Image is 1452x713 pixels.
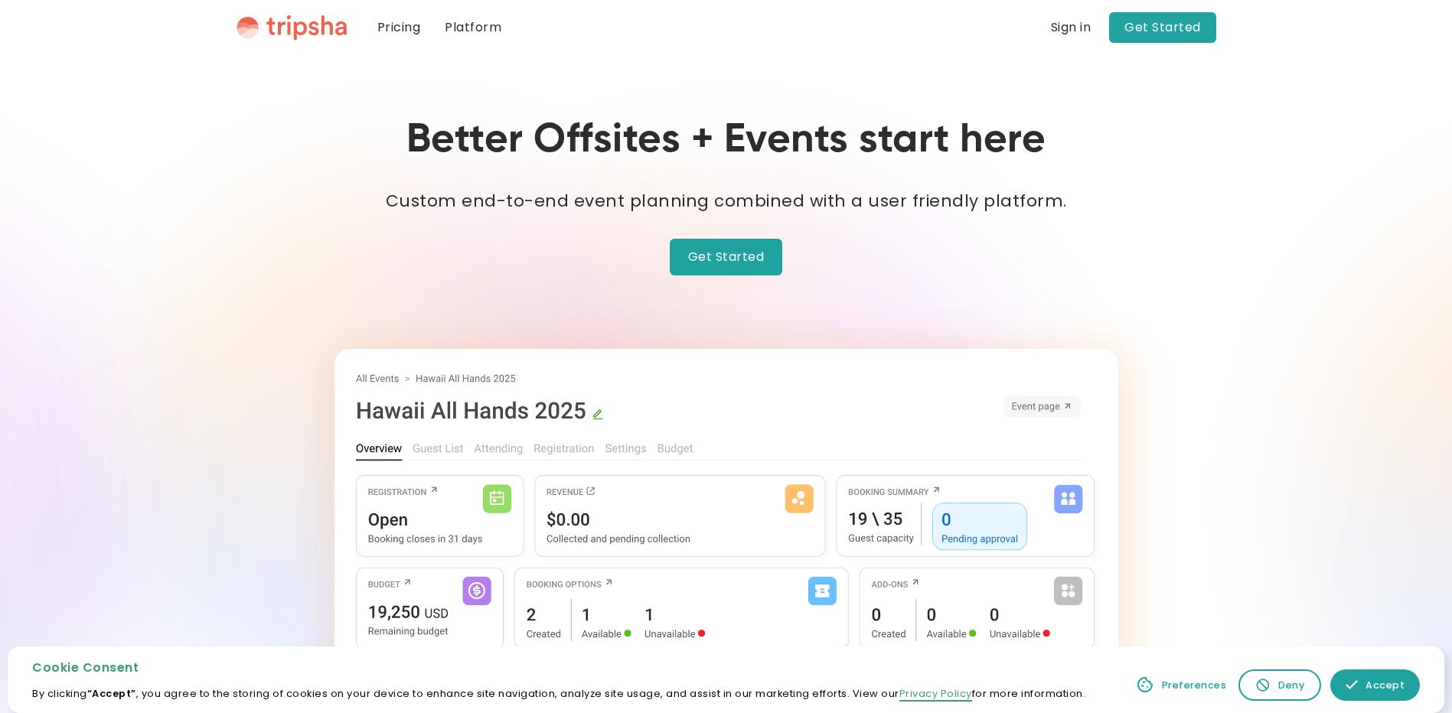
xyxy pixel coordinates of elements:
[1330,669,1420,701] a: Accept
[237,15,347,41] img: Tripsha Logo
[1346,679,1358,691] img: allow icon
[1051,18,1091,37] a: Sign in
[670,239,783,275] a: Get Started
[1051,21,1091,34] div: Sign in
[87,687,136,700] strong: “Accept”
[406,116,1046,164] h1: Better Offsites + Events start here
[32,686,1085,701] p: By clicking , you agree to the storing of cookies on your device to enhance site navigation, anal...
[1238,669,1321,701] a: Deny
[1162,678,1227,692] div: Preferences
[32,659,1085,677] div: Cookie Consent
[237,15,347,41] a: home
[386,189,1067,213] strong: Custom end-to-end event planning combined with a user friendly platform.
[1278,678,1304,692] div: Deny
[1109,12,1216,43] a: Get Started
[899,687,972,702] a: Privacy Policy
[1133,669,1230,701] a: Preferences
[1366,678,1405,692] div: Accept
